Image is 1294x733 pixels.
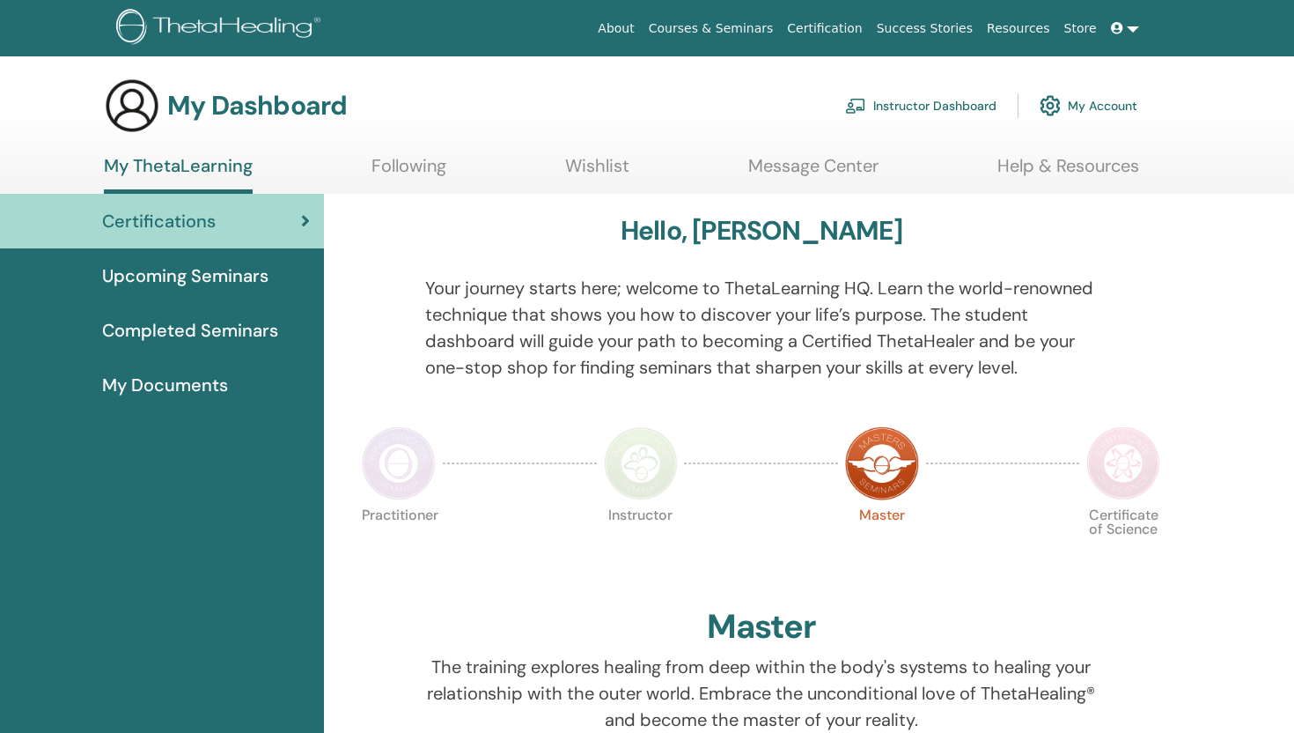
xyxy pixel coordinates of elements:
[845,86,996,125] a: Instructor Dashboard
[425,275,1098,381] p: Your journey starts here; welcome to ThetaLearning HQ. Learn the world-renowned technique that sh...
[621,215,902,247] h3: Hello, [PERSON_NAME]
[565,155,629,189] a: Wishlist
[362,426,436,500] img: Practitioner
[591,12,641,45] a: About
[102,263,268,289] span: Upcoming Seminars
[1040,91,1061,121] img: cog.svg
[371,155,446,189] a: Following
[870,12,980,45] a: Success Stories
[642,12,781,45] a: Courses & Seminars
[980,12,1057,45] a: Resources
[102,208,216,234] span: Certifications
[845,508,919,582] p: Master
[604,426,678,500] img: Instructor
[116,9,327,48] img: logo.png
[167,90,347,122] h3: My Dashboard
[604,508,678,582] p: Instructor
[748,155,879,189] a: Message Center
[845,98,866,114] img: chalkboard-teacher.svg
[1057,12,1104,45] a: Store
[104,78,160,134] img: generic-user-icon.jpg
[102,372,228,398] span: My Documents
[1040,86,1137,125] a: My Account
[1086,426,1160,500] img: Certificate of Science
[997,155,1139,189] a: Help & Resources
[707,607,816,648] h2: Master
[1086,508,1160,582] p: Certificate of Science
[845,426,919,500] img: Master
[425,654,1098,733] p: The training explores healing from deep within the body's systems to healing your relationship wi...
[102,317,278,344] span: Completed Seminars
[104,155,253,194] a: My ThetaLearning
[780,12,869,45] a: Certification
[362,508,436,582] p: Practitioner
